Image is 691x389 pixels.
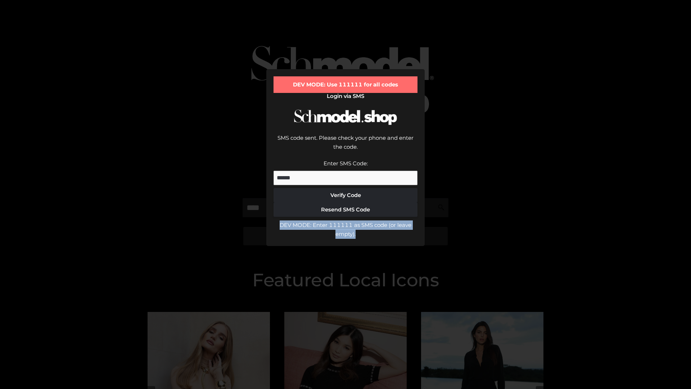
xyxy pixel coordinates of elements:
label: Enter SMS Code: [324,160,368,167]
img: Schmodel Logo [292,103,399,131]
div: SMS code sent. Please check your phone and enter the code. [274,133,417,159]
button: Verify Code [274,188,417,202]
button: Resend SMS Code [274,202,417,217]
div: DEV MODE: Enter 111111 as SMS code (or leave empty). [274,220,417,239]
div: DEV MODE: Use 111111 for all codes [274,76,417,93]
h2: Login via SMS [274,93,417,99]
